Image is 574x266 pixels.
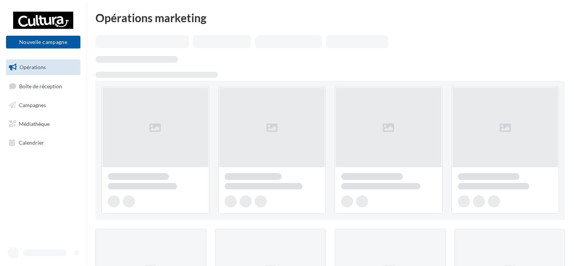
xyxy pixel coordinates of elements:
[20,64,46,70] span: Opérations
[5,116,82,132] a: Médiathèque
[95,12,565,23] div: Opérations marketing
[6,36,80,48] button: Nouvelle campagne
[5,135,82,151] a: Calendrier
[19,121,50,127] span: Médiathèque
[19,83,62,89] span: Boîte de réception
[5,97,82,113] a: Campagnes
[19,139,44,145] span: Calendrier
[5,78,82,94] a: Boîte de réception
[19,102,46,108] span: Campagnes
[5,59,82,75] a: Opérations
